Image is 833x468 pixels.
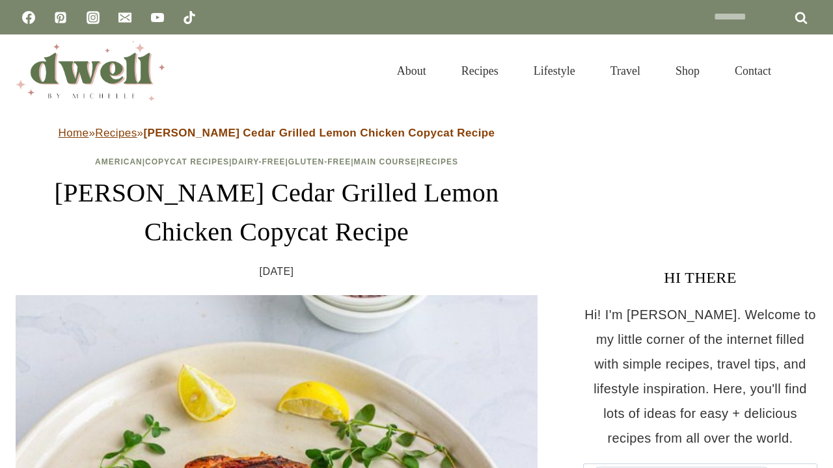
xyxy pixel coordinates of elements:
[795,60,817,82] button: View Search Form
[59,127,89,139] a: Home
[16,5,42,31] a: Facebook
[16,41,165,101] img: DWELL by michelle
[176,5,202,31] a: TikTok
[717,48,789,94] a: Contact
[95,157,458,166] span: | | | | |
[59,127,495,139] span: » »
[593,48,658,94] a: Travel
[144,5,171,31] a: YouTube
[48,5,74,31] a: Pinterest
[80,5,106,31] a: Instagram
[260,262,294,281] time: [DATE]
[379,48,789,94] nav: Primary Navigation
[95,127,137,139] a: Recipes
[288,157,351,166] a: Gluten-Free
[145,157,229,166] a: Copycat Recipes
[583,302,817,450] p: Hi! I'm [PERSON_NAME]. Welcome to my little corner of the internet filled with simple recipes, tr...
[112,5,138,31] a: Email
[516,48,593,94] a: Lifestyle
[583,266,817,289] h3: HI THERE
[354,157,416,166] a: Main Course
[379,48,444,94] a: About
[95,157,143,166] a: American
[419,157,458,166] a: Recipes
[143,127,495,139] strong: [PERSON_NAME] Cedar Grilled Lemon Chicken Copycat Recipe
[232,157,285,166] a: Dairy-Free
[658,48,717,94] a: Shop
[16,174,538,252] h1: [PERSON_NAME] Cedar Grilled Lemon Chicken Copycat Recipe
[444,48,516,94] a: Recipes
